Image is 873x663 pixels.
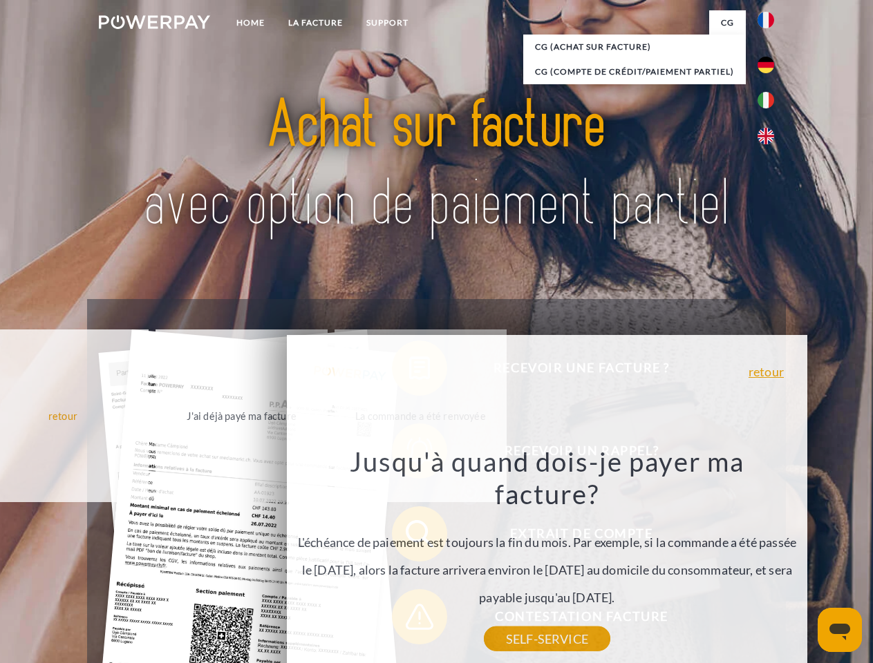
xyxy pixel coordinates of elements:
div: L'échéance de paiement est toujours la fin du mois. Par exemple, si la commande a été passée le [... [295,445,800,639]
a: retour [749,365,784,378]
img: fr [758,12,774,28]
a: CG (Compte de crédit/paiement partiel) [523,59,746,84]
img: it [758,92,774,108]
a: Home [225,10,276,35]
img: de [758,57,774,73]
img: en [758,128,774,144]
img: title-powerpay_fr.svg [132,66,741,265]
a: CG [709,10,746,35]
h3: Jusqu'à quand dois-je payer ma facture? [295,445,800,511]
a: LA FACTURE [276,10,355,35]
div: J'ai déjà payé ma facture [164,406,319,425]
a: Support [355,10,420,35]
img: logo-powerpay-white.svg [99,15,210,29]
iframe: Bouton de lancement de la fenêtre de messagerie [818,608,862,652]
a: SELF-SERVICE [484,626,610,651]
a: CG (achat sur facture) [523,35,746,59]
